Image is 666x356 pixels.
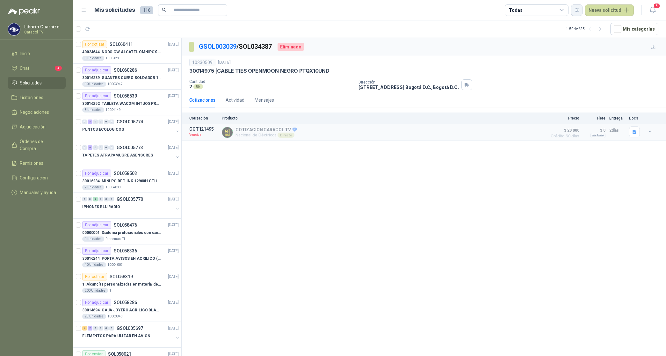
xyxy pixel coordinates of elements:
p: SOL058319 [110,274,133,279]
p: SOL058336 [114,249,137,253]
p: [DATE] [168,41,179,47]
a: Por adjudicarSOL058539[DATE] 30016252 |TABLETA WACOM INTUOS PRO LARGE PTK870K0A8 Unidades10004149 [73,90,181,115]
span: 116 [140,6,153,14]
div: 0 [82,197,87,201]
p: SOL058503 [114,171,137,176]
p: [DATE] [168,300,179,306]
div: Por adjudicar [82,221,111,229]
a: Por adjudicarSOL060286[DATE] 30016239 |GUANTES CUERO SOLDADOR 14 STEEL PRO SAFE(ADJUNTO FICHA TEC... [73,64,181,90]
p: COT121495 [189,127,218,132]
p: [DATE] [218,60,231,66]
a: Inicio [8,47,66,60]
p: Cantidad [189,79,353,84]
p: 2 días [609,127,625,134]
div: 0 [82,120,87,124]
a: Solicitudes [8,77,66,89]
div: Por adjudicar [82,299,111,306]
p: TAPETES ATRAPAMUGRE ASENSORES [82,152,153,158]
p: 10004038 [105,185,121,190]
a: 4 2 0 0 0 0 GSOL005697[DATE] ELEMENTOS PARA ULIZAR EN AVION [82,324,180,345]
a: Adjudicación [8,121,66,133]
p: [DATE] [168,67,179,73]
button: Mís categorías [610,23,658,35]
p: [DATE] [168,274,179,280]
p: 1 | Alcancías personalizadas en material de cerámica (VER ADJUNTO) [82,281,162,287]
p: [DATE] [168,145,179,151]
p: $ 0 [583,127,605,134]
img: Company Logo [8,23,20,35]
p: [DATE] [168,119,179,125]
div: Todas [509,7,522,14]
div: 0 [93,326,98,331]
p: [DATE] [168,222,179,228]
div: 0 [109,145,114,150]
p: 30014975 | CABLE TIES OPENMOON NEGRO PTQX10UND [189,68,329,74]
div: 1 Unidades [82,56,104,61]
div: 0 [104,145,109,150]
span: 4 [55,66,62,71]
span: Crédito 60 días [547,134,579,138]
p: PUNTOS ECOLOGICOS [82,127,124,133]
a: 0 0 2 0 0 0 GSOL005770[DATE] IPHONES BLU RADIO [82,195,180,216]
span: search [162,8,166,12]
div: 3 [88,120,92,124]
div: 4 [82,326,87,331]
p: 10004149 [105,107,121,113]
p: 30016239 | GUANTES CUERO SOLDADOR 14 STEEL PRO SAFE(ADJUNTO FICHA TECNIC) [82,75,162,81]
div: 25 Unidades [82,314,106,319]
div: 2 [93,197,98,201]
p: [DATE] [168,248,179,254]
a: Por adjudicarSOL058336[DATE] 30016244 |PORTA AVISOS EN ACRILICO (En el adjunto mas informacion)40... [73,244,181,270]
div: 0 [109,326,114,331]
div: 0 [109,120,114,124]
p: ELEMENTOS PARA ULIZAR EN AVION [82,333,150,339]
p: 10003947 [107,82,123,87]
p: IPHONES BLU RADIO [82,204,120,210]
span: Inicio [20,50,30,57]
p: GSOL005770 [117,197,143,201]
p: [DATE] [168,325,179,331]
div: 1 Unidades [82,236,104,242]
span: Negociaciones [20,109,49,116]
div: Mensajes [255,97,274,104]
p: 30016234 | MINI PC BEELINK 12900H GTI12 I9 [82,178,162,184]
p: GSOL005774 [117,120,143,124]
a: Manuales y ayuda [8,186,66,199]
p: Precio [547,116,579,120]
a: Remisiones [8,157,66,169]
div: 0 [93,120,98,124]
p: Entrega [609,116,625,120]
p: Liborio Guarnizo [24,25,64,29]
a: 0 4 0 0 0 0 GSOL005773[DATE] TAPETES ATRAPAMUGRE ASENSORES [82,144,180,164]
p: SOL060286 [114,68,137,72]
a: GSOL003039 [199,43,236,50]
p: Cotización [189,116,218,120]
p: COTIZACION CARACOL TV [235,127,297,133]
span: Adjudicación [20,123,46,130]
div: Por adjudicar [82,247,111,255]
a: Licitaciones [8,91,66,104]
p: 30016252 | TABLETA WACOM INTUOS PRO LARGE PTK870K0A [82,101,162,107]
p: GSOL005697 [117,326,143,331]
span: Chat [20,65,29,72]
div: Por adjudicar [82,66,111,74]
a: Chat4 [8,62,66,74]
span: Solicitudes [20,79,42,86]
div: Actividad [226,97,244,104]
p: 2 [189,84,192,89]
div: 40 Unidades [82,262,106,267]
span: Manuales y ayuda [20,189,56,196]
div: 0 [88,197,92,201]
div: Incluido [590,133,605,138]
p: SOL060411 [110,42,133,47]
span: Remisiones [20,160,43,167]
div: Por adjudicar [82,170,111,177]
div: 0 [104,197,109,201]
div: 0 [93,145,98,150]
span: Licitaciones [20,94,43,101]
div: 2 [88,326,92,331]
p: [DATE] [168,196,179,202]
p: Caracol TV [24,30,64,34]
div: Eliminado [278,43,304,51]
h1: Mis solicitudes [94,5,135,15]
